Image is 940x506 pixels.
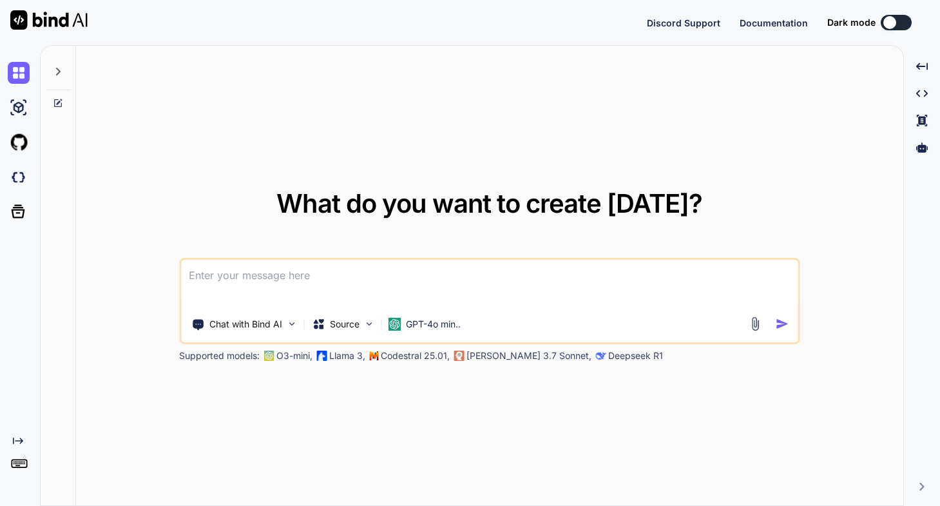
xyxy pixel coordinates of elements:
[8,131,30,153] img: githubLight
[747,316,762,331] img: attachment
[8,166,30,188] img: darkCloudIdeIcon
[608,349,663,362] p: Deepseek R1
[8,62,30,84] img: chat
[388,318,401,331] img: GPT-4o mini
[740,17,808,28] span: Documentation
[775,317,789,331] img: icon
[179,349,260,362] p: Supported models:
[647,16,720,30] button: Discord Support
[209,318,282,331] p: Chat with Bind AI
[316,351,327,361] img: Llama2
[466,349,591,362] p: [PERSON_NAME] 3.7 Sonnet,
[454,351,464,361] img: claude
[276,188,702,219] span: What do you want to create [DATE]?
[329,349,365,362] p: Llama 3,
[8,97,30,119] img: ai-studio
[647,17,720,28] span: Discord Support
[330,318,360,331] p: Source
[827,16,876,29] span: Dark mode
[595,351,606,361] img: claude
[369,351,378,360] img: Mistral-AI
[363,318,374,329] img: Pick Models
[264,351,274,361] img: GPT-4
[276,349,312,362] p: O3-mini,
[10,10,88,30] img: Bind AI
[286,318,297,329] img: Pick Tools
[740,16,808,30] button: Documentation
[406,318,461,331] p: GPT-4o min..
[381,349,450,362] p: Codestral 25.01,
